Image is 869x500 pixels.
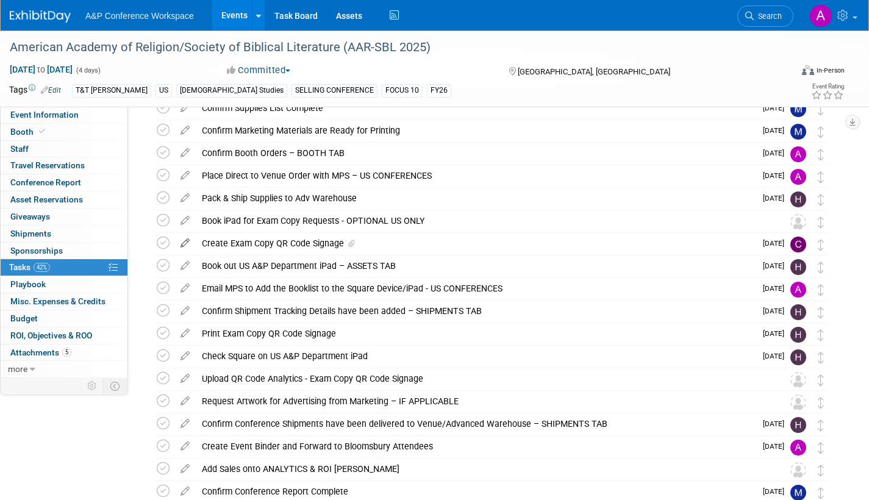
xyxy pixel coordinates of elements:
[1,191,127,208] a: Asset Reservations
[816,66,845,75] div: In-Person
[82,378,103,394] td: Personalize Event Tab Strip
[174,238,196,249] a: edit
[174,260,196,271] a: edit
[39,128,45,135] i: Booth reservation complete
[174,193,196,204] a: edit
[763,352,790,360] span: [DATE]
[818,329,824,341] i: Move task
[790,395,806,410] img: Unassigned
[174,418,196,429] a: edit
[10,10,71,23] img: ExhibitDay
[763,442,790,451] span: [DATE]
[818,465,824,476] i: Move task
[174,328,196,339] a: edit
[763,239,790,248] span: [DATE]
[196,346,756,366] div: Check Square on US A&P Department iPad
[35,65,47,74] span: to
[818,149,824,160] i: Move task
[763,262,790,270] span: [DATE]
[818,352,824,363] i: Move task
[10,330,92,340] span: ROI, Objectives & ROO
[1,124,127,140] a: Booth
[1,209,127,225] a: Giveaways
[174,441,196,452] a: edit
[196,120,756,141] div: Confirm Marketing Materials are Ready for Printing
[196,143,756,163] div: Confirm Booth Orders – BOOTH TAB
[790,101,806,117] img: Maria Rohde
[196,210,766,231] div: Book iPad for Exam Copy Requests - OPTIONAL US ONLY
[811,84,844,90] div: Event Rating
[196,98,756,118] div: Confirm Supplies List Complete
[1,310,127,327] a: Budget
[763,149,790,157] span: [DATE]
[10,246,63,255] span: Sponsorships
[10,160,85,170] span: Travel Reservations
[763,307,790,315] span: [DATE]
[790,191,806,207] img: Hannah Siegel
[10,144,29,154] span: Staff
[1,293,127,310] a: Misc. Expenses & Credits
[5,37,773,59] div: American Academy of Religion/Society of Biblical Literature (AAR-SBL 2025)
[763,171,790,180] span: [DATE]
[1,327,127,344] a: ROI, Objectives & ROO
[818,104,824,115] i: Move task
[174,215,196,226] a: edit
[1,361,127,377] a: more
[9,64,73,75] span: [DATE] [DATE]
[196,413,756,434] div: Confirm Conference Shipments have been delivered to Venue/Advanced Warehouse – SHIPMENTS TAB
[72,84,151,97] div: T&T [PERSON_NAME]
[1,276,127,293] a: Playbook
[10,229,51,238] span: Shipments
[790,214,806,230] img: Unassigned
[763,420,790,428] span: [DATE]
[291,84,377,97] div: SELLING CONFERENCE
[790,440,806,455] img: Amanda Oney
[809,4,832,27] img: Amanda Oney
[156,84,172,97] div: US
[818,284,824,296] i: Move task
[790,259,806,275] img: Hannah Siegel
[9,262,50,272] span: Tasks
[427,84,451,97] div: FY26
[818,487,824,499] i: Move task
[196,436,756,457] div: Create Event Binder and Forward to Bloomsbury Attendees
[790,169,806,185] img: Amanda Oney
[1,174,127,191] a: Conference Report
[75,66,101,74] span: (4 days)
[1,107,127,123] a: Event Information
[818,239,824,251] i: Move task
[10,177,81,187] span: Conference Report
[763,284,790,293] span: [DATE]
[174,305,196,316] a: edit
[818,374,824,386] i: Move task
[10,279,46,289] span: Playbook
[1,141,127,157] a: Staff
[818,126,824,138] i: Move task
[790,372,806,388] img: Unassigned
[10,195,83,204] span: Asset Reservations
[790,462,806,478] img: Unassigned
[174,396,196,407] a: edit
[790,124,806,140] img: Maria Rohde
[196,165,756,186] div: Place Direct to Venue Order with MPS – US CONFERENCES
[1,157,127,174] a: Travel Reservations
[1,226,127,242] a: Shipments
[10,127,48,137] span: Booth
[196,188,756,209] div: Pack & Ship Supplies to Adv Warehouse
[382,84,423,97] div: FOCUS 10
[737,5,793,27] a: Search
[818,307,824,318] i: Move task
[818,194,824,205] i: Move task
[223,64,295,77] button: Committed
[174,486,196,497] a: edit
[790,237,806,252] img: Christine Ritchlin
[196,368,766,389] div: Upload QR Code Analytics - Exam Copy QR Code Signage
[41,86,61,95] a: Edit
[754,12,782,21] span: Search
[174,170,196,181] a: edit
[790,146,806,162] img: Amanda Oney
[790,304,806,320] img: Hannah Siegel
[1,345,127,361] a: Attachments5
[196,459,766,479] div: Add Sales onto ANALYTICS & ROI [PERSON_NAME]
[10,313,38,323] span: Budget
